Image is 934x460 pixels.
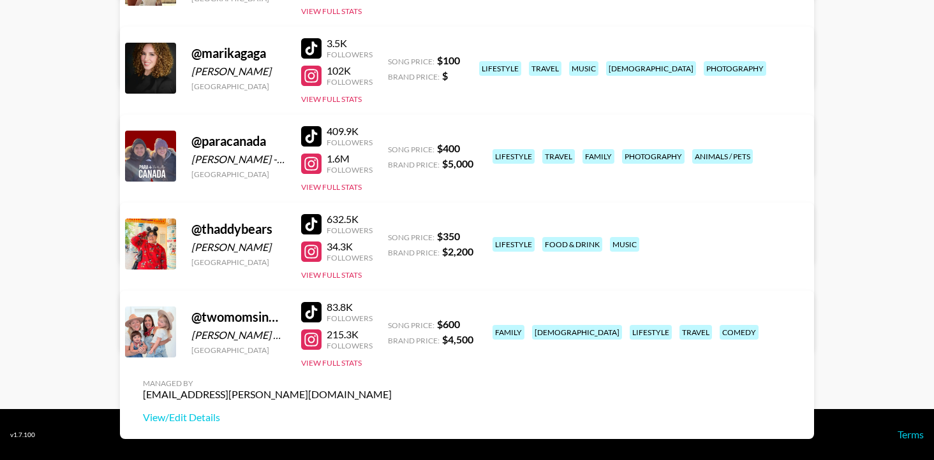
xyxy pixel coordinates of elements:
div: music [610,237,639,252]
div: 409.9K [327,125,373,138]
span: Song Price: [388,57,434,66]
div: 632.5K [327,213,373,226]
strong: $ 600 [437,318,460,330]
div: Followers [327,313,373,323]
div: 83.8K [327,301,373,313]
div: [GEOGRAPHIC_DATA] [191,345,286,355]
span: Brand Price: [388,160,440,169]
div: 3.5K [327,37,373,50]
button: View Full Stats [301,94,362,104]
div: Managed By [143,378,392,388]
div: 1.6M [327,152,373,165]
div: family [493,325,524,340]
div: 215.3K [327,328,373,341]
div: [PERSON_NAME] & [PERSON_NAME] [191,329,286,341]
div: lifestyle [493,149,535,164]
strong: $ 5,000 [442,157,473,169]
strong: $ [442,69,448,82]
div: lifestyle [479,61,521,76]
div: food & drink [542,237,602,252]
div: music [569,61,598,76]
div: v 1.7.100 [10,431,35,439]
strong: $ 2,200 [442,245,473,257]
div: [PERSON_NAME] [191,241,286,254]
div: [GEOGRAPHIC_DATA] [191,82,286,91]
div: @ twomomsinmotion [191,309,286,325]
div: @ thaddybears [191,221,286,237]
a: View/Edit Details [143,411,392,424]
div: [PERSON_NAME] - [PERSON_NAME] [191,153,286,166]
div: [PERSON_NAME] [191,65,286,78]
div: [EMAIL_ADDRESS][PERSON_NAME][DOMAIN_NAME] [143,388,392,401]
div: Followers [327,77,373,87]
div: Followers [327,138,373,147]
div: lifestyle [493,237,535,252]
div: Followers [327,253,373,262]
button: View Full Stats [301,358,362,368]
span: Song Price: [388,320,434,330]
button: View Full Stats [301,6,362,16]
a: Terms [898,428,924,440]
button: View Full Stats [301,270,362,280]
div: [GEOGRAPHIC_DATA] [191,257,286,267]
strong: $ 350 [437,230,460,242]
span: Song Price: [388,145,434,154]
div: Followers [327,226,373,235]
div: lifestyle [630,325,672,340]
div: @ marikagaga [191,45,286,61]
span: Brand Price: [388,336,440,345]
span: Brand Price: [388,248,440,257]
div: [GEOGRAPHIC_DATA] [191,169,286,179]
div: photography [622,149,685,164]
span: Song Price: [388,233,434,242]
strong: $ 4,500 [442,333,473,345]
div: Followers [327,341,373,350]
div: photography [704,61,766,76]
div: animals / pets [692,149,753,164]
div: @ paracanada [191,133,286,149]
button: View Full Stats [301,182,362,192]
div: 34.3K [327,240,373,253]
div: travel [679,325,712,340]
span: Brand Price: [388,72,440,82]
div: Followers [327,165,373,175]
div: comedy [720,325,759,340]
div: travel [529,61,561,76]
div: family [582,149,614,164]
div: Followers [327,50,373,59]
strong: $ 100 [437,54,460,66]
div: [DEMOGRAPHIC_DATA] [532,325,622,340]
div: travel [542,149,575,164]
div: 102K [327,64,373,77]
strong: $ 400 [437,142,460,154]
div: [DEMOGRAPHIC_DATA] [606,61,696,76]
